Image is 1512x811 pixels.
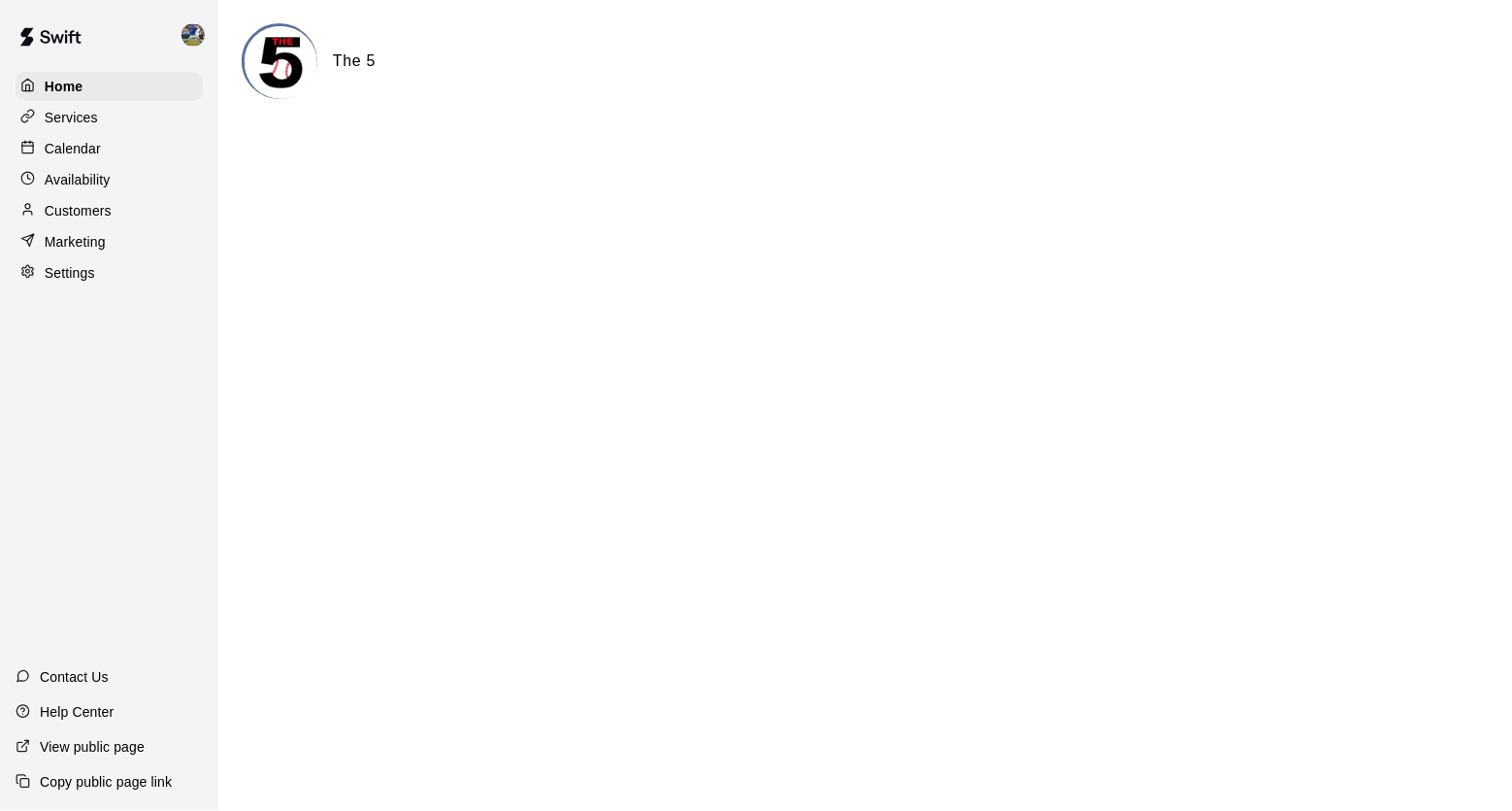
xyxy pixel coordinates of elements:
img: Brandon Gold [181,23,205,47]
p: Availability [45,170,111,189]
a: Marketing [16,227,203,256]
p: Services [45,108,98,127]
a: Home [16,72,203,101]
img: The 5 logo [245,26,317,99]
p: Help Center [40,702,114,722]
div: Brandon Gold [178,16,218,54]
p: Marketing [45,232,106,252]
a: Settings [16,258,203,287]
p: Contact Us [40,667,109,687]
a: Services [16,103,203,132]
a: Customers [16,196,203,225]
p: Home [45,77,83,96]
h6: The 5 [333,49,376,74]
p: Copy public page link [40,772,172,792]
p: Customers [45,201,112,220]
p: View public page [40,737,145,757]
a: Availability [16,165,203,194]
p: Calendar [45,139,101,158]
p: Settings [45,263,95,283]
a: Calendar [16,134,203,163]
